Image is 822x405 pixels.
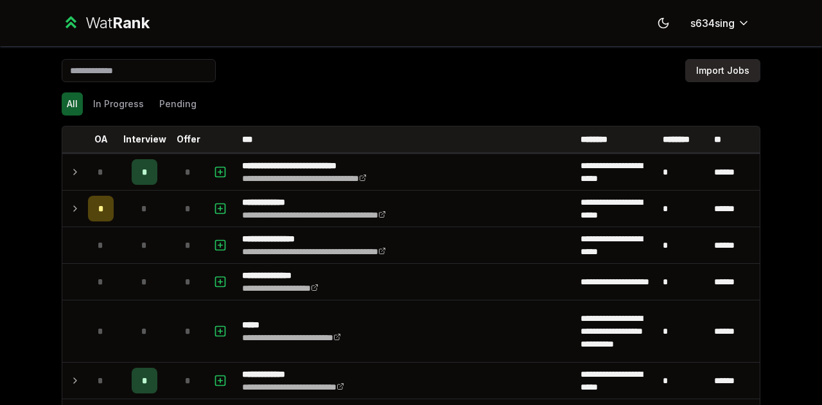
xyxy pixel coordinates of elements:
[112,13,150,32] span: Rank
[690,15,735,31] span: s634sing
[123,133,166,146] p: Interview
[680,12,760,35] button: s634sing
[62,92,83,116] button: All
[685,59,760,82] button: Import Jobs
[177,133,200,146] p: Offer
[88,92,149,116] button: In Progress
[94,133,108,146] p: OA
[62,13,150,33] a: WatRank
[154,92,202,116] button: Pending
[85,13,150,33] div: Wat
